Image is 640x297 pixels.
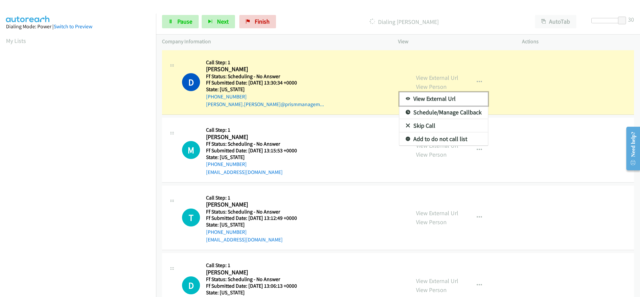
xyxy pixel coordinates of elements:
[6,23,150,31] div: Dialing Mode: Power |
[54,23,92,30] a: Switch to Preview
[182,276,200,294] h1: D
[6,37,26,45] a: My Lists
[399,106,488,119] a: Schedule/Manage Callback
[182,141,200,159] h1: M
[182,209,200,226] div: The call is yet to be attempted
[399,92,488,105] a: View External Url
[399,132,488,146] a: Add to do not call list
[621,122,640,175] iframe: Resource Center
[182,209,200,226] h1: T
[182,276,200,294] div: The call is yet to be attempted
[399,119,488,132] a: Skip Call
